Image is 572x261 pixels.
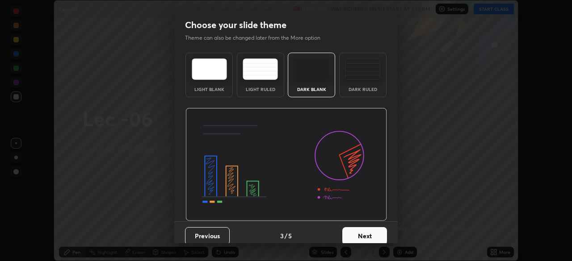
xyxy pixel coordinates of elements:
p: Theme can also be changed later from the More option [185,34,330,42]
div: Dark Ruled [345,87,381,91]
img: darkThemeBanner.d06ce4a2.svg [185,108,387,221]
h4: 5 [288,231,292,240]
h2: Choose your slide theme [185,19,286,31]
h4: 3 [280,231,284,240]
img: darkTheme.f0cc69e5.svg [294,58,329,80]
button: Previous [185,227,230,245]
div: Light Ruled [243,87,278,91]
div: Dark Blank [294,87,329,91]
h4: / [285,231,287,240]
img: darkRuledTheme.de295e13.svg [345,58,380,80]
div: Light Blank [191,87,227,91]
img: lightRuledTheme.5fabf969.svg [243,58,278,80]
button: Next [342,227,387,245]
img: lightTheme.e5ed3b09.svg [192,58,227,80]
